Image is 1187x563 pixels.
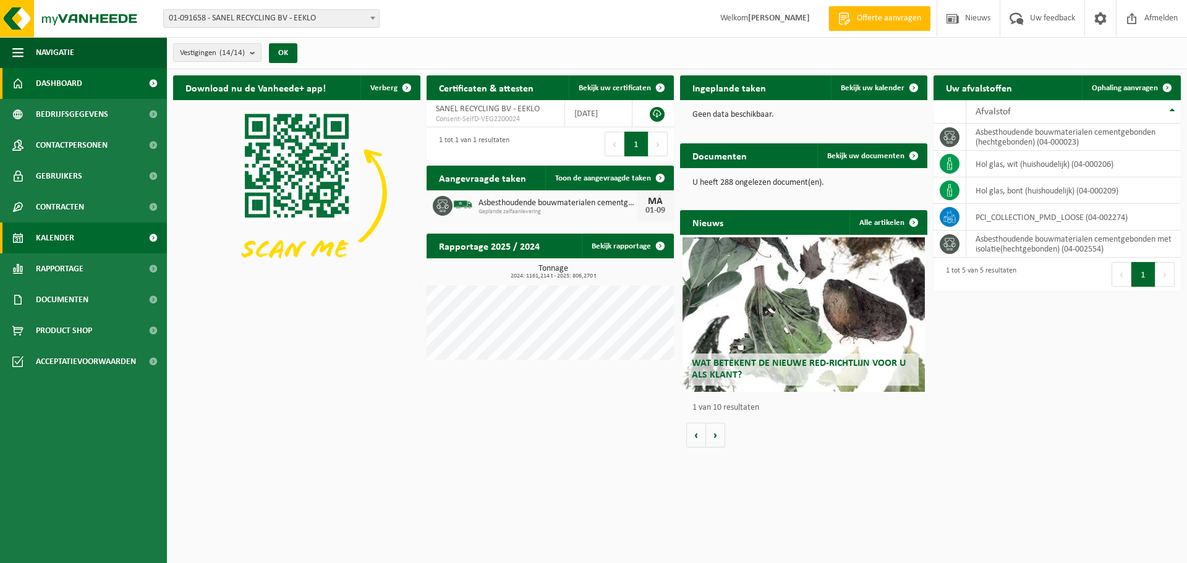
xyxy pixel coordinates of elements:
[569,75,673,100] a: Bekijk uw certificaten
[1112,262,1131,287] button: Previous
[36,284,88,315] span: Documenten
[817,143,926,168] a: Bekijk uw documenten
[427,75,546,99] h2: Certificaten & attesten
[36,253,83,284] span: Rapportage
[427,166,538,190] h2: Aangevraagde taken
[370,84,398,92] span: Verberg
[545,166,673,190] a: Toon de aangevraagde taken
[173,100,420,286] img: Download de VHEPlus App
[692,111,915,119] p: Geen data beschikbaar.
[36,68,82,99] span: Dashboard
[966,177,1181,204] td: hol glas, bont (huishoudelijk) (04-000209)
[748,14,810,23] strong: [PERSON_NAME]
[841,84,904,92] span: Bekijk uw kalender
[36,222,74,253] span: Kalender
[433,130,509,158] div: 1 tot 1 van 1 resultaten
[555,174,651,182] span: Toon de aangevraagde taken
[934,75,1024,99] h2: Uw afvalstoffen
[692,404,921,412] p: 1 van 10 resultaten
[36,161,82,192] span: Gebruikers
[849,210,926,235] a: Alle artikelen
[36,315,92,346] span: Product Shop
[164,10,379,27] span: 01-091658 - SANEL RECYCLING BV - EEKLO
[976,107,1011,117] span: Afvalstof
[163,9,380,28] span: 01-091658 - SANEL RECYCLING BV - EEKLO
[436,104,540,114] span: SANEL RECYCLING BV - EEKLO
[36,130,108,161] span: Contactpersonen
[680,210,736,234] h2: Nieuws
[966,151,1181,177] td: hol glas, wit (huishoudelijk) (04-000206)
[827,152,904,160] span: Bekijk uw documenten
[831,75,926,100] a: Bekijk uw kalender
[433,273,674,279] span: 2024: 1161,214 t - 2025: 806,270 t
[966,124,1181,151] td: asbesthoudende bouwmaterialen cementgebonden (hechtgebonden) (04-000023)
[1082,75,1180,100] a: Ophaling aanvragen
[683,237,925,392] a: Wat betekent de nieuwe RED-richtlijn voor u als klant?
[1131,262,1155,287] button: 1
[565,100,632,127] td: [DATE]
[605,132,624,156] button: Previous
[828,6,930,31] a: Offerte aanvragen
[1092,84,1158,92] span: Ophaling aanvragen
[643,197,668,206] div: MA
[643,206,668,215] div: 01-09
[427,234,552,258] h2: Rapportage 2025 / 2024
[692,358,906,380] span: Wat betekent de nieuwe RED-richtlijn voor u als klant?
[36,192,84,222] span: Contracten
[36,99,108,130] span: Bedrijfsgegevens
[854,12,924,25] span: Offerte aanvragen
[649,132,668,156] button: Next
[582,234,673,258] a: Bekijk rapportage
[36,37,74,68] span: Navigatie
[680,75,778,99] h2: Ingeplande taken
[219,49,245,57] count: (14/14)
[686,423,706,447] button: Vorige
[624,132,649,156] button: 1
[692,179,915,187] p: U heeft 288 ongelezen document(en).
[966,231,1181,258] td: asbesthoudende bouwmaterialen cementgebonden met isolatie(hechtgebonden) (04-002554)
[579,84,651,92] span: Bekijk uw certificaten
[360,75,419,100] button: Verberg
[479,198,637,208] span: Asbesthoudende bouwmaterialen cementgebonden (hechtgebonden)
[680,143,759,167] h2: Documenten
[180,44,245,62] span: Vestigingen
[453,194,474,215] img: BL-SO-LV
[433,265,674,279] h3: Tonnage
[436,114,555,124] span: Consent-SelfD-VEG2200024
[173,43,262,62] button: Vestigingen(14/14)
[966,204,1181,231] td: PCI_COLLECTION_PMD_LOOSE (04-002274)
[940,261,1016,288] div: 1 tot 5 van 5 resultaten
[1155,262,1175,287] button: Next
[269,43,297,63] button: OK
[173,75,338,99] h2: Download nu de Vanheede+ app!
[479,208,637,216] span: Geplande zelfaanlevering
[36,346,136,377] span: Acceptatievoorwaarden
[706,423,725,447] button: Volgende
